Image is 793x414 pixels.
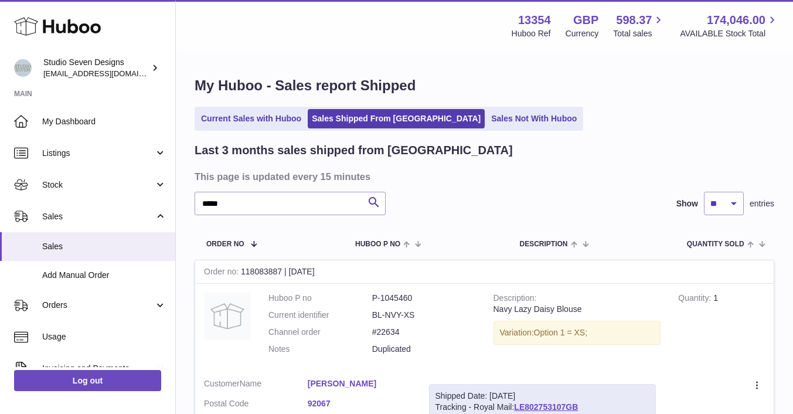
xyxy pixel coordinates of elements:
[355,240,400,248] span: Huboo P no
[204,398,308,412] dt: Postal Code
[566,28,599,39] div: Currency
[42,241,166,252] span: Sales
[534,328,587,337] span: Option 1 = XS;
[42,331,166,342] span: Usage
[42,148,154,159] span: Listings
[195,170,771,183] h3: This page is updated every 15 minutes
[14,59,32,77] img: contact.studiosevendesigns@gmail.com
[42,300,154,311] span: Orders
[680,28,779,39] span: AVAILABLE Stock Total
[678,293,713,306] strong: Quantity
[573,12,598,28] strong: GBP
[669,284,774,369] td: 1
[42,270,166,281] span: Add Manual Order
[42,211,154,222] span: Sales
[195,142,513,158] h2: Last 3 months sales shipped from [GEOGRAPHIC_DATA]
[687,240,744,248] span: Quantity Sold
[613,12,665,39] a: 598.37 Total sales
[204,293,251,340] img: no-photo.jpg
[372,344,476,355] p: Duplicated
[519,240,567,248] span: Description
[204,378,308,392] dt: Name
[512,28,551,39] div: Huboo Ref
[518,12,551,28] strong: 13354
[195,260,774,284] div: 118083887 | [DATE]
[268,327,372,338] dt: Channel order
[613,28,665,39] span: Total sales
[268,310,372,321] dt: Current identifier
[42,363,154,374] span: Invoicing and Payments
[514,402,578,412] a: LE802753107GB
[14,370,161,391] a: Log out
[204,379,240,388] span: Customer
[750,198,774,209] span: entries
[707,12,765,28] span: 174,046.00
[206,240,244,248] span: Order No
[372,327,476,338] dd: #22634
[372,310,476,321] dd: BL-NVY-XS
[195,76,774,95] h1: My Huboo - Sales report Shipped
[42,179,154,191] span: Stock
[204,267,241,279] strong: Order no
[268,344,372,355] dt: Notes
[43,69,172,78] span: [EMAIL_ADDRESS][DOMAIN_NAME]
[197,109,305,128] a: Current Sales with Huboo
[435,391,650,402] div: Shipped Date: [DATE]
[268,293,372,304] dt: Huboo P no
[487,109,581,128] a: Sales Not With Huboo
[42,116,166,127] span: My Dashboard
[494,304,661,315] div: Navy Lazy Daisy Blouse
[308,398,411,409] a: 92067
[372,293,476,304] dd: P-1045460
[308,378,411,389] a: [PERSON_NAME]
[43,57,149,79] div: Studio Seven Designs
[494,321,661,345] div: Variation:
[680,12,779,39] a: 174,046.00 AVAILABLE Stock Total
[494,293,537,306] strong: Description
[308,109,485,128] a: Sales Shipped From [GEOGRAPHIC_DATA]
[676,198,698,209] label: Show
[616,12,652,28] span: 598.37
